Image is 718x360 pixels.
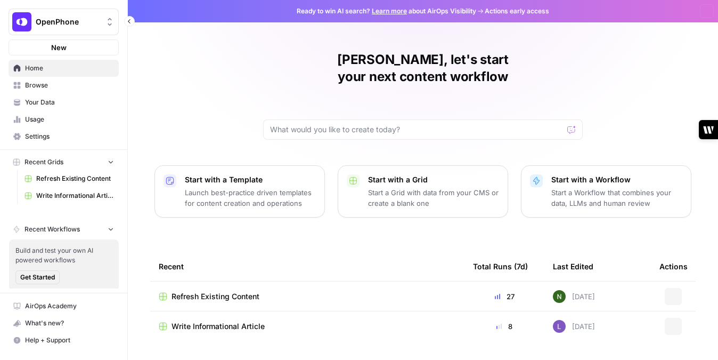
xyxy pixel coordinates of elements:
[15,246,112,265] span: Build and test your own AI powered workflows
[36,17,100,27] span: OpenPhone
[172,291,259,302] span: Refresh Existing Content
[9,315,119,332] button: What's new?
[172,321,265,332] span: Write Informational Article
[25,132,114,141] span: Settings
[159,291,456,302] a: Refresh Existing Content
[553,290,566,303] img: g4o9tbhziz0738ibrok3k9f5ina6
[9,332,119,349] button: Help + Support
[551,187,682,209] p: Start a Workflow that combines your data, LLMs and human review
[9,94,119,111] a: Your Data
[553,290,595,303] div: [DATE]
[473,321,536,332] div: 8
[12,12,31,31] img: OpenPhone Logo
[154,165,325,218] button: Start with a TemplateLaunch best-practice driven templates for content creation and operations
[9,9,119,35] button: Workspace: OpenPhone
[9,154,119,170] button: Recent Grids
[9,298,119,315] a: AirOps Academy
[51,42,67,53] span: New
[25,98,114,107] span: Your Data
[15,270,60,284] button: Get Started
[9,77,119,94] a: Browse
[297,6,476,16] span: Ready to win AI search? about AirOps Visibility
[159,321,456,332] a: Write Informational Article
[368,174,499,185] p: Start with a Grid
[185,187,316,209] p: Launch best-practice driven templates for content creation and operations
[25,63,114,73] span: Home
[473,252,528,281] div: Total Runs (7d)
[25,115,114,124] span: Usage
[159,252,456,281] div: Recent
[20,187,119,204] a: Write Informational Article
[9,315,118,331] div: What's new?
[553,320,566,333] img: rn7sh892ioif0lo51687sih9ndqw
[338,165,508,218] button: Start with a GridStart a Grid with data from your CMS or create a blank one
[553,252,593,281] div: Last Edited
[9,60,119,77] a: Home
[20,273,55,282] span: Get Started
[25,81,114,90] span: Browse
[551,174,682,185] p: Start with a Workflow
[25,335,114,345] span: Help + Support
[521,165,691,218] button: Start with a WorkflowStart a Workflow that combines your data, LLMs and human review
[263,51,583,85] h1: [PERSON_NAME], let's start your next content workflow
[659,252,688,281] div: Actions
[185,174,316,185] p: Start with a Template
[36,174,114,183] span: Refresh Existing Content
[25,157,63,167] span: Recent Grids
[25,225,80,234] span: Recent Workflows
[9,221,119,237] button: Recent Workflows
[368,187,499,209] p: Start a Grid with data from your CMS or create a blank one
[9,128,119,145] a: Settings
[20,170,119,187] a: Refresh Existing Content
[9,39,119,55] button: New
[553,320,595,333] div: [DATE]
[485,6,549,16] span: Actions early access
[270,124,563,135] input: What would you like to create today?
[473,291,536,302] div: 27
[25,301,114,311] span: AirOps Academy
[9,111,119,128] a: Usage
[372,7,407,15] a: Learn more
[36,191,114,201] span: Write Informational Article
